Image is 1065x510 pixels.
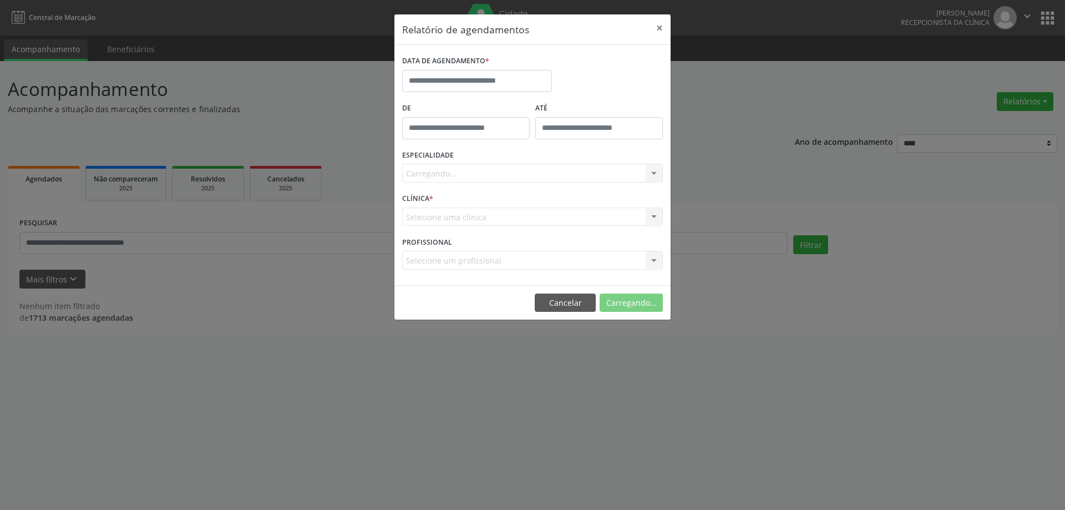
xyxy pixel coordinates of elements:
[402,22,529,37] h5: Relatório de agendamentos
[402,53,489,70] label: DATA DE AGENDAMENTO
[535,100,663,117] label: ATÉ
[535,294,596,312] button: Cancelar
[648,14,671,42] button: Close
[600,294,663,312] button: Carregando...
[402,100,530,117] label: De
[402,147,454,164] label: ESPECIALIDADE
[402,190,433,208] label: CLÍNICA
[402,234,452,251] label: PROFISSIONAL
